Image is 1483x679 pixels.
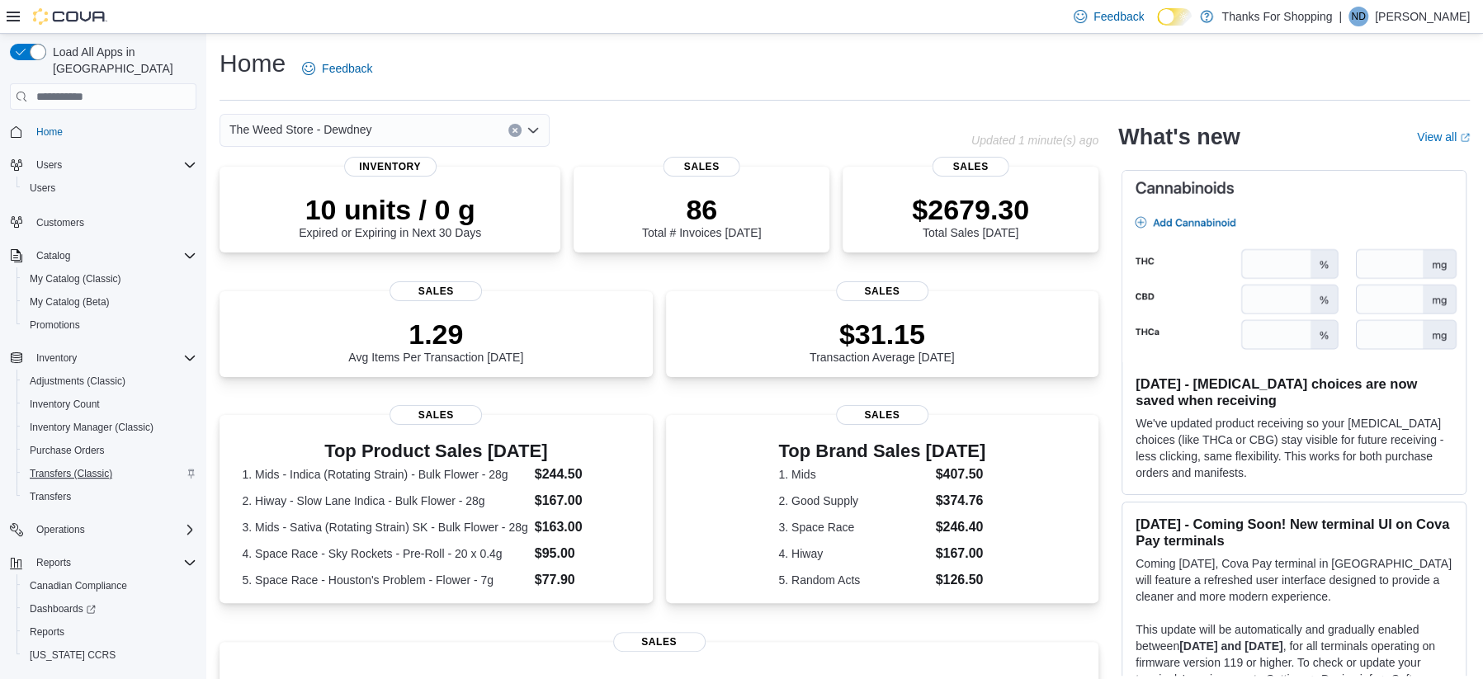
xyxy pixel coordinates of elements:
a: Home [30,122,69,142]
span: Sales [664,157,740,177]
span: Inventory Count [30,398,100,411]
dd: $167.00 [535,491,630,511]
dd: $407.50 [935,464,985,484]
a: My Catalog (Classic) [23,269,128,289]
div: Transaction Average [DATE] [810,318,955,364]
h3: Top Product Sales [DATE] [242,441,630,461]
a: Transfers [23,487,78,507]
a: Feedback [295,52,379,85]
span: Reports [30,553,196,573]
span: My Catalog (Beta) [30,295,110,309]
span: Inventory [30,348,196,368]
button: Customers [3,210,203,233]
dt: 5. Space Race - Houston's Problem - Flower - 7g [242,572,527,588]
button: Catalog [3,244,203,267]
a: Inventory Count [23,394,106,414]
p: Thanks For Shopping [1221,7,1332,26]
dt: 4. Space Race - Sky Rockets - Pre-Roll - 20 x 0.4g [242,545,527,562]
dd: $163.00 [535,517,630,537]
span: Inventory Count [23,394,196,414]
a: Transfers (Classic) [23,464,119,483]
span: Users [36,158,62,172]
button: Operations [3,518,203,541]
span: Users [30,182,55,195]
span: Home [36,125,63,139]
h3: [DATE] - Coming Soon! New terminal UI on Cova Pay terminals [1136,516,1452,549]
span: My Catalog (Classic) [23,269,196,289]
a: Inventory Manager (Classic) [23,417,160,437]
button: My Catalog (Classic) [17,267,203,290]
span: Adjustments (Classic) [30,375,125,388]
span: Purchase Orders [30,444,105,457]
div: Total # Invoices [DATE] [642,193,761,239]
h2: What's new [1118,124,1240,150]
a: [US_STATE] CCRS [23,645,122,665]
span: Home [30,121,196,142]
span: Promotions [23,315,196,335]
span: My Catalog (Beta) [23,292,196,312]
span: Transfers (Classic) [23,464,196,483]
p: | [1339,7,1342,26]
span: Promotions [30,318,80,332]
span: Sales [613,632,706,652]
p: [PERSON_NAME] [1375,7,1470,26]
dd: $244.50 [535,464,630,484]
span: Inventory Manager (Classic) [23,417,196,437]
button: Transfers [17,485,203,508]
div: Nikki Dusyk [1348,7,1368,26]
p: Coming [DATE], Cova Pay terminal in [GEOGRAPHIC_DATA] will feature a refreshed user interface des... [1136,555,1452,605]
button: Home [3,120,203,144]
span: Customers [36,216,84,229]
span: Operations [36,523,85,536]
div: Total Sales [DATE] [912,193,1029,239]
span: Inventory [36,351,77,365]
p: $2679.30 [912,193,1029,226]
button: Users [17,177,203,200]
span: Reports [36,556,71,569]
dt: 1. Mids [778,466,928,483]
h1: Home [220,47,286,80]
span: Sales [933,157,1009,177]
dd: $95.00 [535,544,630,563]
span: Operations [30,520,196,540]
span: Reports [23,622,196,642]
button: Users [3,153,203,177]
dt: 3. Space Race [778,519,928,535]
button: Users [30,155,68,175]
dd: $77.90 [535,570,630,590]
dd: $374.76 [935,491,985,511]
a: Customers [30,213,91,233]
span: Feedback [322,60,372,77]
span: The Weed Store - Dewdney [229,120,372,139]
img: Cova [33,8,107,25]
button: Adjustments (Classic) [17,370,203,393]
dd: $126.50 [935,570,985,590]
span: Catalog [30,246,196,266]
button: Inventory Manager (Classic) [17,416,203,439]
dd: $167.00 [935,544,985,563]
p: 10 units / 0 g [299,193,481,226]
span: Transfers [23,487,196,507]
button: Inventory [30,348,83,368]
button: Transfers (Classic) [17,462,203,485]
p: 86 [642,193,761,226]
span: Dashboards [23,599,196,619]
a: My Catalog (Beta) [23,292,116,312]
p: $31.15 [810,318,955,351]
dt: 3. Mids - Sativa (Rotating Strain) SK - Bulk Flower - 28g [242,519,527,535]
a: Dashboards [17,597,203,620]
span: Feedback [1093,8,1144,25]
span: Sales [390,281,482,301]
button: Reports [30,553,78,573]
div: Expired or Expiring in Next 30 Days [299,193,481,239]
span: [US_STATE] CCRS [30,648,116,662]
a: Users [23,178,62,198]
span: Load All Apps in [GEOGRAPHIC_DATA] [46,44,196,77]
dd: $246.40 [935,517,985,537]
span: Users [30,155,196,175]
button: Canadian Compliance [17,574,203,597]
span: Canadian Compliance [23,576,196,596]
span: Customers [30,211,196,232]
span: Transfers [30,490,71,503]
p: 1.29 [348,318,523,351]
